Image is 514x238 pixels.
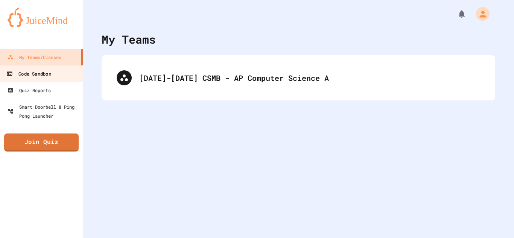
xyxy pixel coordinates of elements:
div: My Teams [102,31,156,48]
div: My Notifications [443,8,468,20]
div: My Teams/Classes [8,53,61,62]
a: Join Quiz [4,133,79,152]
div: [DATE]-[DATE] CSMB - AP Computer Science A [139,72,480,83]
img: logo-orange.svg [8,8,75,27]
div: My Account [468,5,491,23]
div: [DATE]-[DATE] CSMB - AP Computer Science A [109,63,488,93]
div: Code Sandbox [6,69,51,79]
div: Smart Doorbell & Ping Pong Launcher [8,102,80,120]
div: Quiz Reports [8,86,51,95]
